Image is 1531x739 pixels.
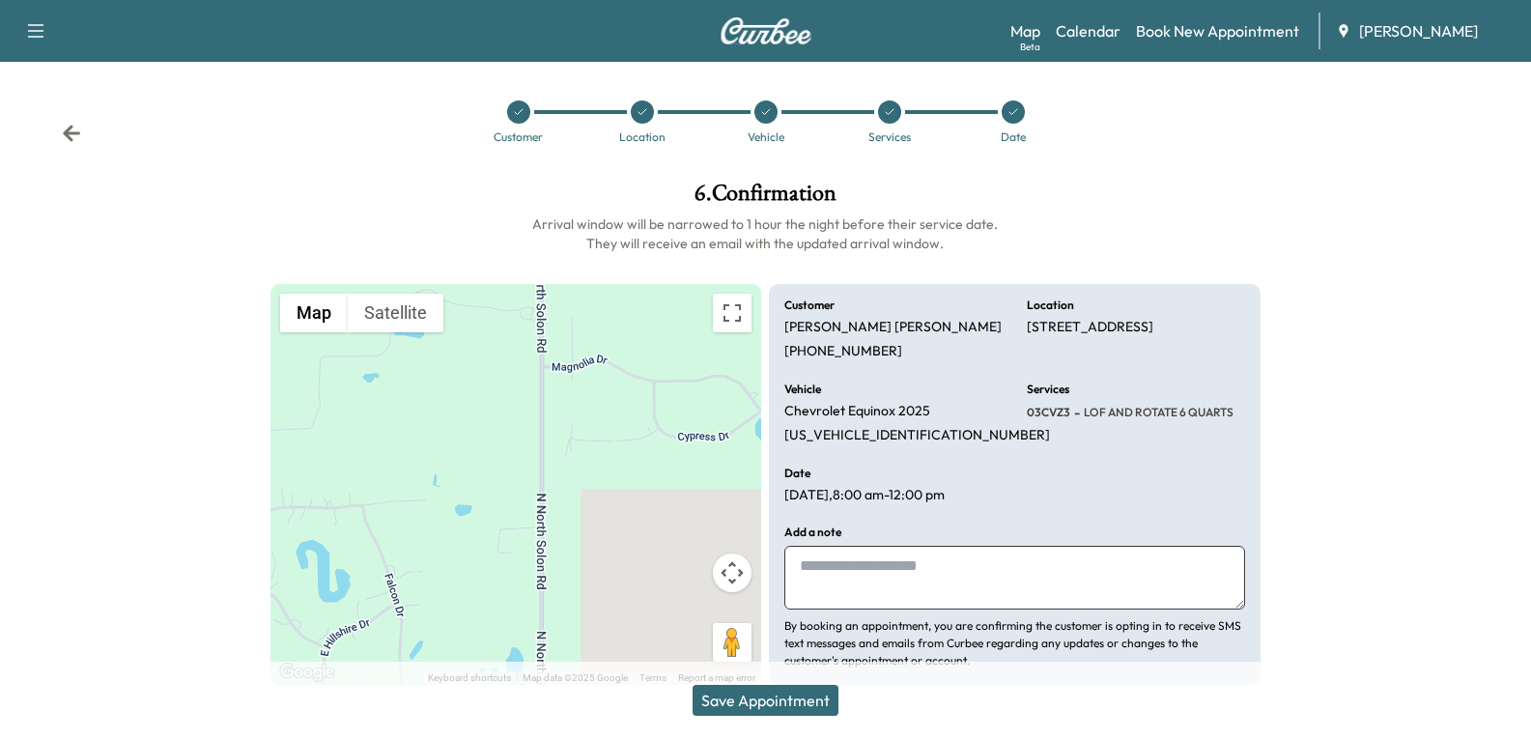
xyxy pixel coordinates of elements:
[494,131,543,143] div: Customer
[720,17,812,44] img: Curbee Logo
[784,427,1050,444] p: [US_VEHICLE_IDENTIFICATION_NUMBER]
[1080,405,1233,420] span: LOF AND ROTATE 6 QUARTS
[784,319,1002,336] p: [PERSON_NAME] [PERSON_NAME]
[1010,19,1040,43] a: MapBeta
[1070,403,1080,422] span: -
[784,617,1244,669] p: By booking an appointment, you are confirming the customer is opting in to receive SMS text messa...
[784,487,945,504] p: [DATE] , 8:00 am - 12:00 pm
[784,403,930,420] p: Chevrolet Equinox 2025
[868,131,911,143] div: Services
[784,299,835,311] h6: Customer
[275,660,339,685] img: Google
[713,554,751,592] button: Map camera controls
[784,343,902,360] p: [PHONE_NUMBER]
[1027,384,1069,395] h6: Services
[784,468,810,479] h6: Date
[348,294,443,332] button: Show satellite imagery
[1359,19,1478,43] span: [PERSON_NAME]
[713,294,751,332] button: Toggle fullscreen view
[1001,131,1026,143] div: Date
[62,124,81,143] div: Back
[693,685,838,716] button: Save Appointment
[1027,405,1070,420] span: 03CVZ3
[713,623,751,662] button: Drag Pegman onto the map to open Street View
[1056,19,1120,43] a: Calendar
[1027,319,1153,336] p: [STREET_ADDRESS]
[275,660,339,685] a: Open this area in Google Maps (opens a new window)
[784,384,821,395] h6: Vehicle
[1136,19,1299,43] a: Book New Appointment
[784,526,841,538] h6: Add a note
[270,182,1261,214] h1: 6 . Confirmation
[1020,40,1040,54] div: Beta
[619,131,666,143] div: Location
[748,131,784,143] div: Vehicle
[1027,299,1074,311] h6: Location
[270,214,1261,253] h6: Arrival window will be narrowed to 1 hour the night before their service date. They will receive ...
[280,294,348,332] button: Show street map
